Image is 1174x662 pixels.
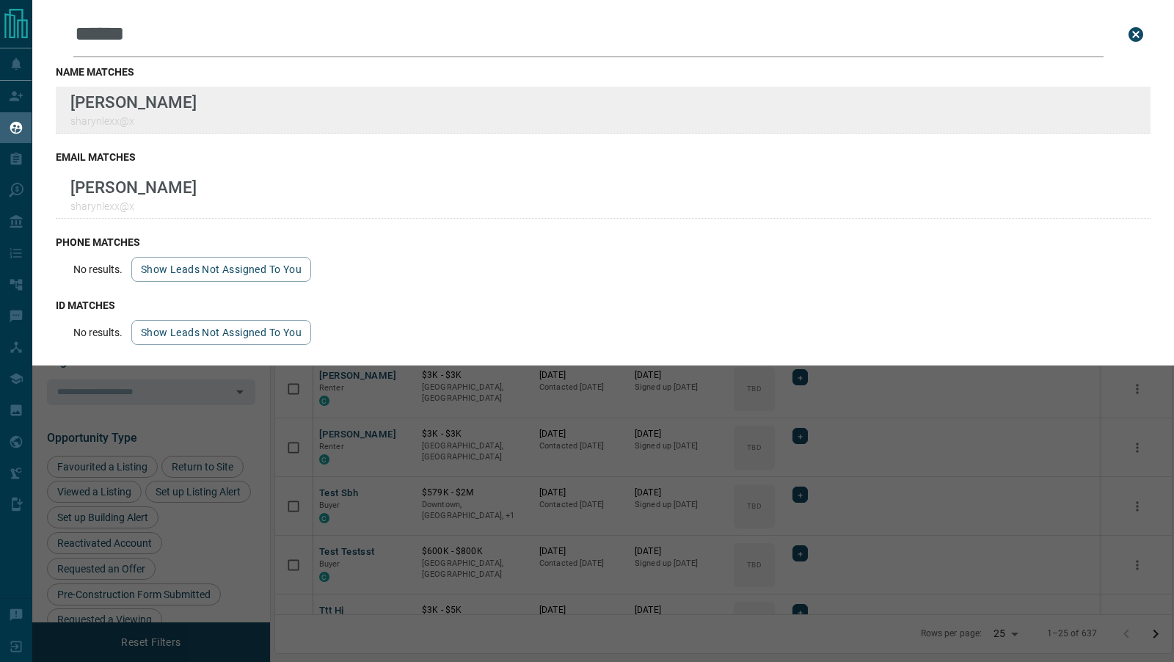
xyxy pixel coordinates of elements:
p: [PERSON_NAME] [70,178,197,197]
h3: phone matches [56,236,1151,248]
p: sharynlexx@x [70,115,197,127]
button: show leads not assigned to you [131,320,311,345]
p: No results. [73,327,123,338]
button: show leads not assigned to you [131,257,311,282]
p: No results. [73,263,123,275]
p: [PERSON_NAME] [70,92,197,112]
p: sharynlexx@x [70,200,197,212]
h3: name matches [56,66,1151,78]
h3: email matches [56,151,1151,163]
h3: id matches [56,299,1151,311]
button: close search bar [1121,20,1151,49]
